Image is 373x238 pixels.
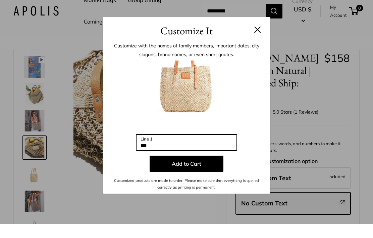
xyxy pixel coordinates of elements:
[113,37,260,52] h3: Customize It
[150,74,223,148] img: customizer-prod
[5,212,72,233] iframe: Sign Up via Text for Offers
[113,55,260,73] p: Customize with the names of family members, important dates, city slogans, brand names, or even s...
[113,191,260,205] p: Customized products are made to order. Please make sure that everything is spelled correctly as p...
[150,169,223,186] button: Add to Cart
